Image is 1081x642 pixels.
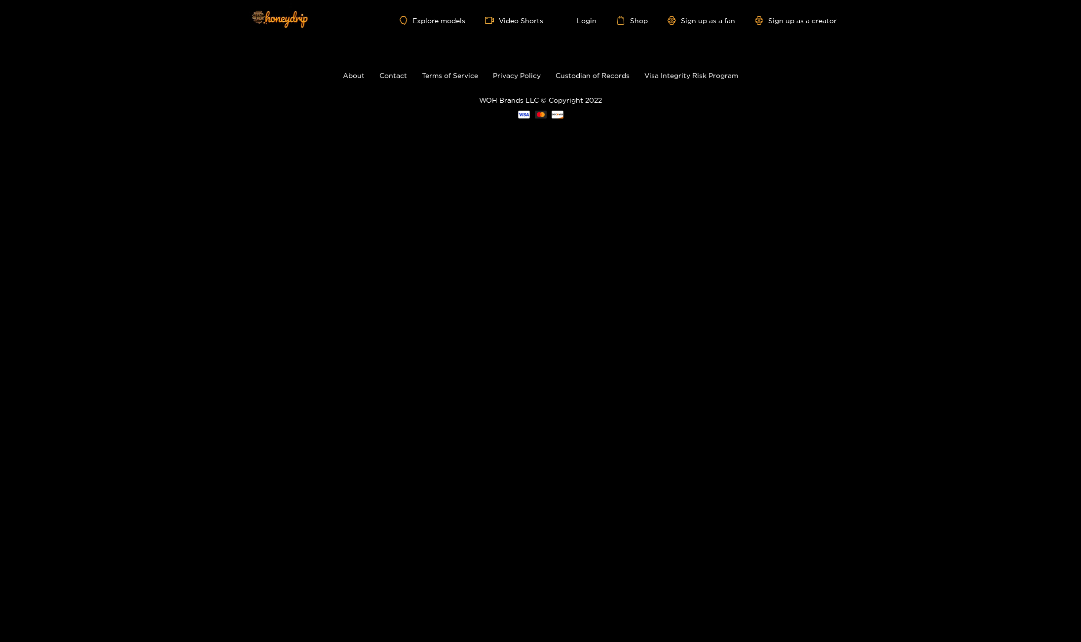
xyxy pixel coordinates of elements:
[668,16,735,25] a: Sign up as a fan
[379,72,407,79] a: Contact
[644,72,738,79] a: Visa Integrity Risk Program
[556,72,630,79] a: Custodian of Records
[422,72,478,79] a: Terms of Service
[755,16,837,25] a: Sign up as a creator
[493,72,541,79] a: Privacy Policy
[343,72,365,79] a: About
